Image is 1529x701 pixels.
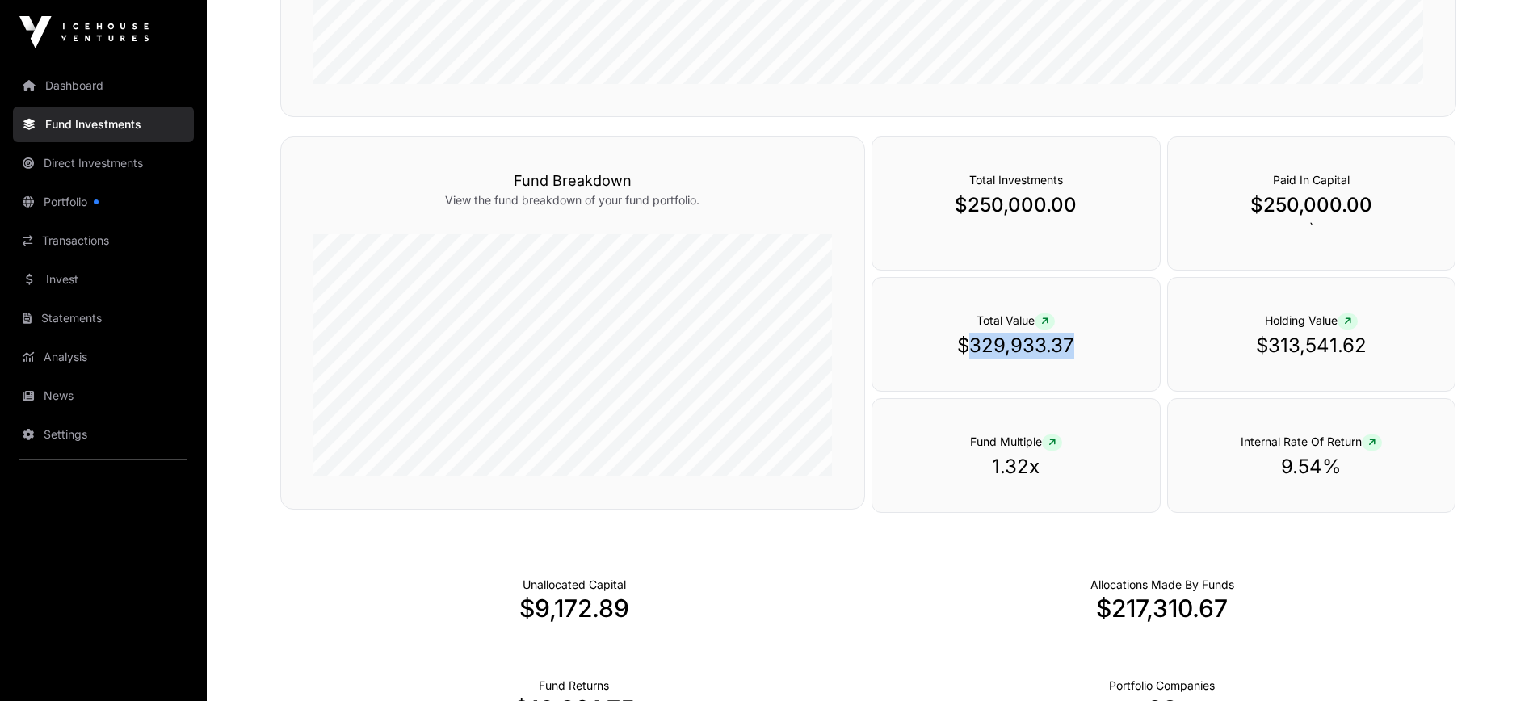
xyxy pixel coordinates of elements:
[19,16,149,48] img: Icehouse Ventures Logo
[280,594,868,623] p: $9,172.89
[13,339,194,375] a: Analysis
[313,170,832,192] h3: Fund Breakdown
[13,184,194,220] a: Portfolio
[1265,313,1358,327] span: Holding Value
[905,333,1128,359] p: $329,933.37
[1273,173,1350,187] span: Paid In Capital
[1200,333,1423,359] p: $313,541.62
[13,145,194,181] a: Direct Investments
[1200,454,1423,480] p: 9.54%
[868,594,1456,623] p: $217,310.67
[13,68,194,103] a: Dashboard
[523,577,626,593] p: Cash not yet allocated
[905,454,1128,480] p: 1.32x
[1167,136,1456,271] div: `
[1090,577,1234,593] p: Capital Deployed Into Companies
[13,417,194,452] a: Settings
[13,378,194,413] a: News
[1448,623,1529,701] iframe: Chat Widget
[539,678,609,694] p: Realised Returns from Funds
[13,223,194,258] a: Transactions
[977,313,1055,327] span: Total Value
[1241,434,1382,448] span: Internal Rate Of Return
[13,262,194,297] a: Invest
[905,192,1128,218] p: $250,000.00
[969,173,1063,187] span: Total Investments
[313,192,832,208] p: View the fund breakdown of your fund portfolio.
[1200,192,1423,218] p: $250,000.00
[13,107,194,142] a: Fund Investments
[13,300,194,336] a: Statements
[970,434,1062,448] span: Fund Multiple
[1109,678,1215,694] p: Number of Companies Deployed Into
